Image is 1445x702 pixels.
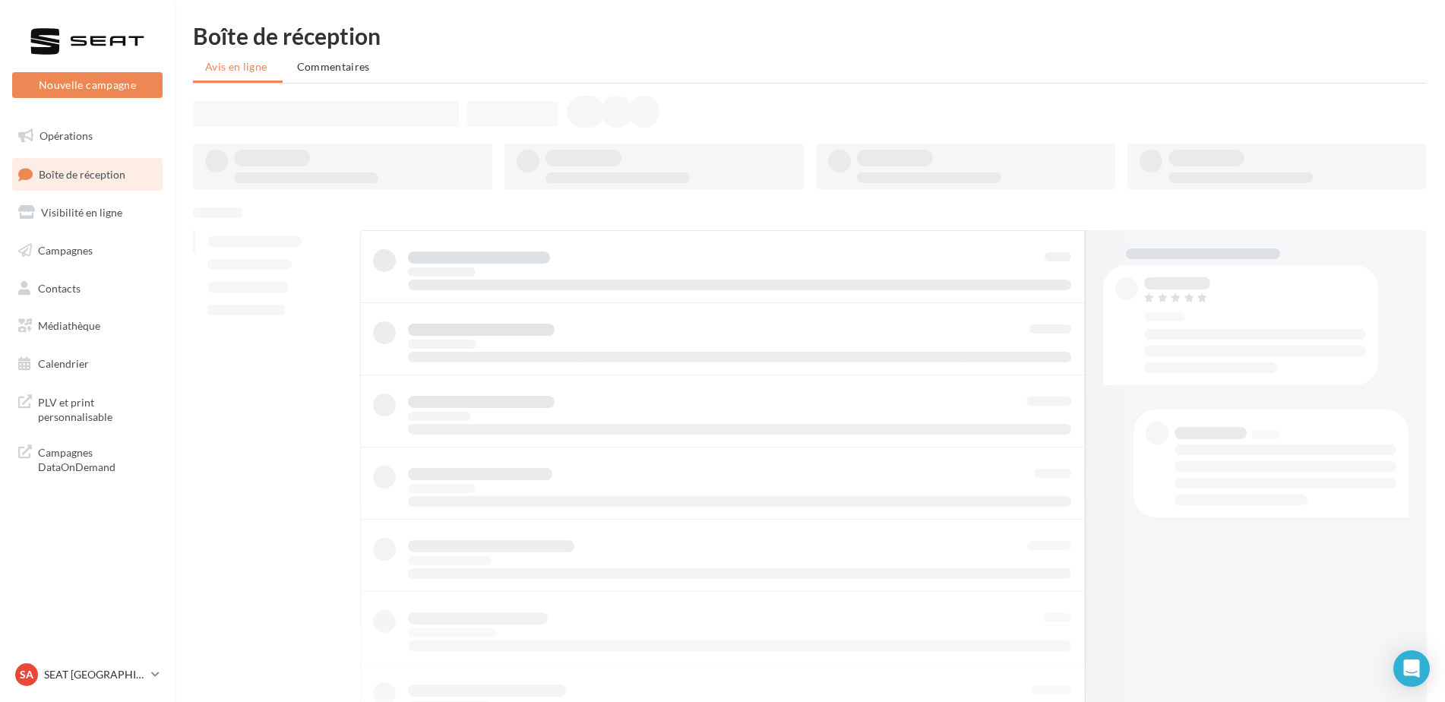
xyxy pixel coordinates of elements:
[20,667,33,682] span: SA
[297,60,370,73] span: Commentaires
[12,72,163,98] button: Nouvelle campagne
[9,310,166,342] a: Médiathèque
[38,281,81,294] span: Contacts
[193,24,1427,47] div: Boîte de réception
[9,436,166,481] a: Campagnes DataOnDemand
[40,129,93,142] span: Opérations
[38,357,89,370] span: Calendrier
[9,386,166,431] a: PLV et print personnalisable
[41,206,122,219] span: Visibilité en ligne
[38,244,93,257] span: Campagnes
[12,660,163,689] a: SA SEAT [GEOGRAPHIC_DATA]
[39,167,125,180] span: Boîte de réception
[9,273,166,305] a: Contacts
[38,392,157,425] span: PLV et print personnalisable
[9,197,166,229] a: Visibilité en ligne
[38,442,157,475] span: Campagnes DataOnDemand
[9,348,166,380] a: Calendrier
[1393,650,1430,687] div: Open Intercom Messenger
[9,120,166,152] a: Opérations
[9,235,166,267] a: Campagnes
[9,158,166,191] a: Boîte de réception
[44,667,145,682] p: SEAT [GEOGRAPHIC_DATA]
[38,319,100,332] span: Médiathèque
